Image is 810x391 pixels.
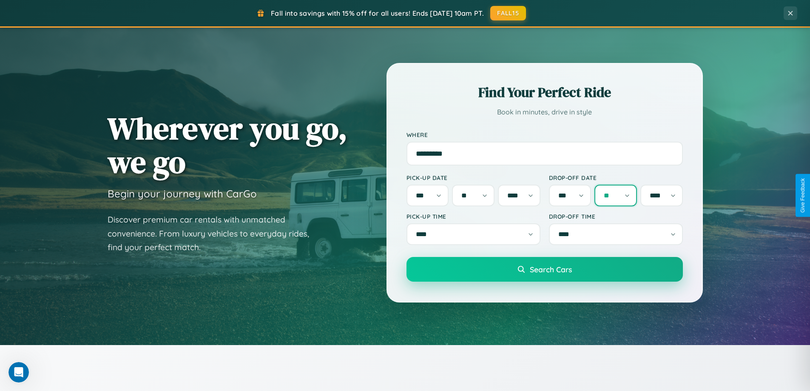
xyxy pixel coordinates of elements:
label: Pick-up Date [406,174,540,181]
h3: Begin your journey with CarGo [108,187,257,200]
h2: Find Your Perfect Ride [406,83,683,102]
button: FALL15 [490,6,526,20]
label: Drop-off Date [549,174,683,181]
label: Pick-up Time [406,213,540,220]
p: Book in minutes, drive in style [406,106,683,118]
div: Give Feedback [800,178,806,213]
label: Where [406,131,683,138]
button: Search Cars [406,257,683,282]
label: Drop-off Time [549,213,683,220]
span: Search Cars [530,265,572,274]
iframe: Intercom live chat [9,362,29,382]
p: Discover premium car rentals with unmatched convenience. From luxury vehicles to everyday rides, ... [108,213,320,254]
span: Fall into savings with 15% off for all users! Ends [DATE] 10am PT. [271,9,484,17]
h1: Wherever you go, we go [108,111,347,179]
